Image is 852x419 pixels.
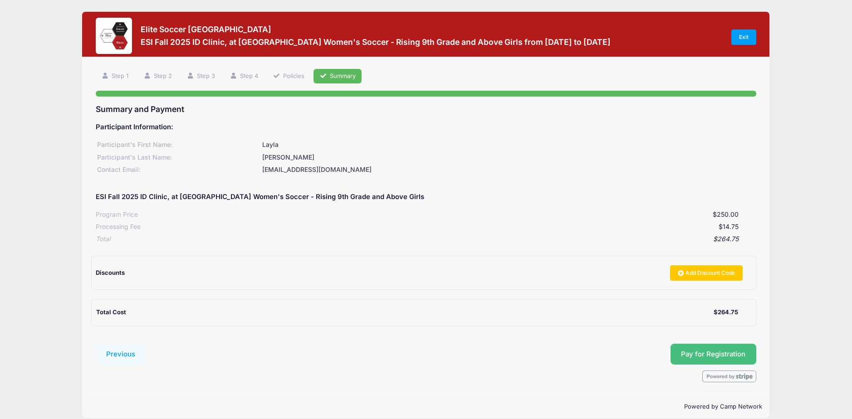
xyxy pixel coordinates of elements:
h5: ESI Fall 2025 ID Clinic, at [GEOGRAPHIC_DATA] Women's Soccer - Rising 9th Grade and Above Girls [96,193,424,201]
div: Total [96,234,110,244]
div: Total Cost [96,308,714,317]
a: Step 4 [224,69,264,84]
div: [PERSON_NAME] [261,153,756,162]
div: Program Price [96,210,138,219]
div: Contact Email: [96,165,261,175]
div: $264.75 [110,234,739,244]
div: $264.75 [714,308,738,317]
div: [EMAIL_ADDRESS][DOMAIN_NAME] [261,165,756,175]
h3: Summary and Payment [96,104,757,114]
h3: ESI Fall 2025 ID Clinic, at [GEOGRAPHIC_DATA] Women's Soccer - Rising 9th Grade and Above Girls f... [141,37,611,47]
span: $250.00 [713,210,739,218]
p: Powered by Camp Network [90,402,763,411]
span: Discounts [96,269,125,276]
a: Exit [731,29,757,45]
button: Previous [96,344,147,365]
div: $14.75 [141,222,739,232]
a: Add Discount Code [670,265,743,281]
div: Processing Fee [96,222,141,232]
div: Layla [261,140,756,150]
h5: Participant Information: [96,123,757,132]
span: Pay for Registration [681,350,745,358]
button: Pay for Registration [671,344,757,365]
div: Participant's First Name: [96,140,261,150]
a: Step 2 [137,69,178,84]
div: Participant's Last Name: [96,153,261,162]
a: Summary [313,69,362,84]
a: Step 1 [96,69,135,84]
a: Policies [267,69,311,84]
a: Step 3 [181,69,221,84]
h3: Elite Soccer [GEOGRAPHIC_DATA] [141,24,611,34]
